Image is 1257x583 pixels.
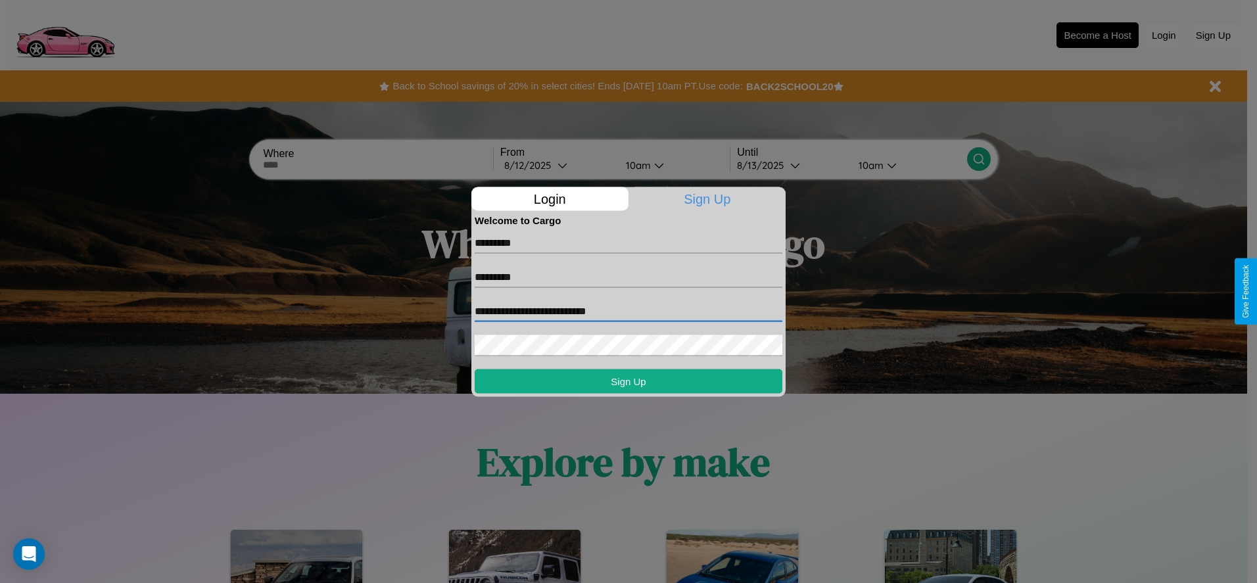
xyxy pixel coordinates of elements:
[475,214,782,225] h4: Welcome to Cargo
[13,538,45,570] div: Open Intercom Messenger
[475,369,782,393] button: Sign Up
[471,187,628,210] p: Login
[1241,265,1250,318] div: Give Feedback
[629,187,786,210] p: Sign Up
